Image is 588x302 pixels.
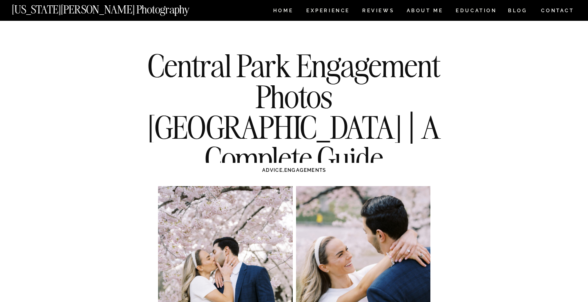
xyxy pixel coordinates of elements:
a: EDUCATION [455,8,498,15]
h3: , [175,167,413,174]
a: HOME [272,8,295,15]
a: REVIEWS [362,8,393,15]
a: ADVICE [262,167,283,173]
a: ENGAGEMENTS [284,167,326,173]
a: ABOUT ME [406,8,443,15]
a: [US_STATE][PERSON_NAME] Photography [12,4,217,11]
a: CONTACT [541,6,575,15]
h1: Central Park Engagement Photos [GEOGRAPHIC_DATA] | A Complete Guide [146,50,442,173]
a: BLOG [508,8,528,15]
a: Experience [306,8,349,15]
